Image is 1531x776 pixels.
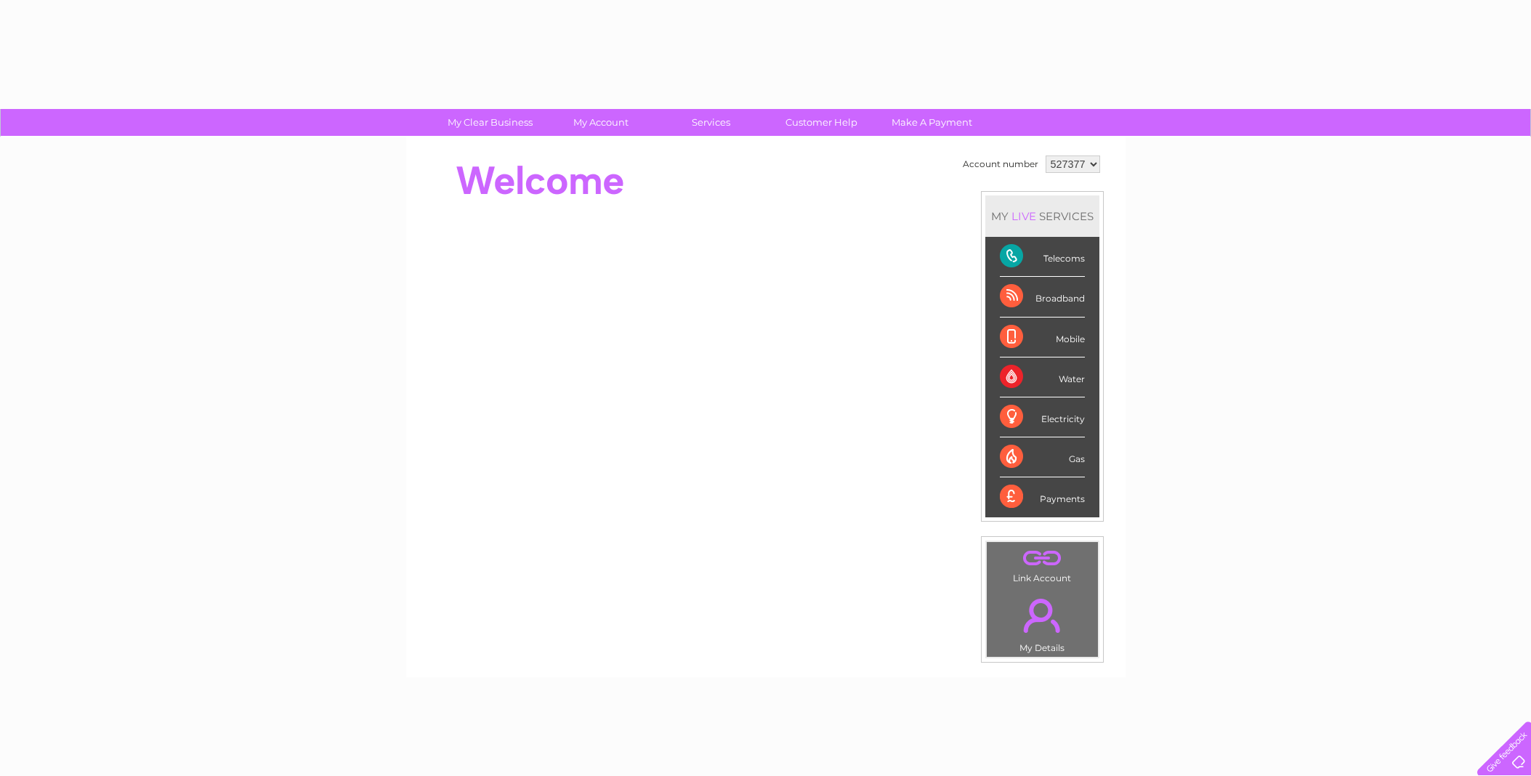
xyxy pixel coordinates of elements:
[1000,277,1085,317] div: Broadband
[990,546,1094,571] a: .
[430,109,550,136] a: My Clear Business
[651,109,771,136] a: Services
[985,195,1099,237] div: MY SERVICES
[1000,437,1085,477] div: Gas
[959,152,1042,177] td: Account number
[986,541,1099,587] td: Link Account
[986,586,1099,658] td: My Details
[1000,477,1085,517] div: Payments
[541,109,661,136] a: My Account
[990,590,1094,641] a: .
[1000,397,1085,437] div: Electricity
[1000,357,1085,397] div: Water
[1000,318,1085,357] div: Mobile
[1000,237,1085,277] div: Telecoms
[872,109,992,136] a: Make A Payment
[1009,209,1039,223] div: LIVE
[762,109,881,136] a: Customer Help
